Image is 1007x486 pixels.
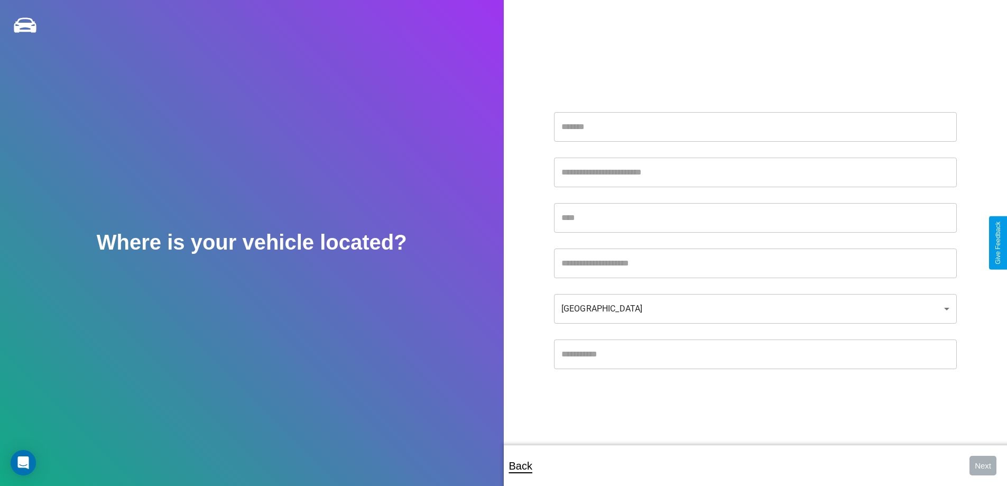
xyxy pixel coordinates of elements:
[11,450,36,475] div: Open Intercom Messenger
[97,231,407,254] h2: Where is your vehicle located?
[509,456,532,475] p: Back
[554,294,957,324] div: [GEOGRAPHIC_DATA]
[969,456,996,475] button: Next
[994,222,1002,264] div: Give Feedback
